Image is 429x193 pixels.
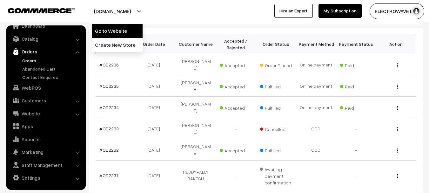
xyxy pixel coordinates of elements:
img: Menu [397,63,398,67]
th: Action [376,34,416,54]
a: Settings [8,172,84,183]
a: Reports [8,134,84,145]
td: - [216,161,256,190]
td: [DATE] [136,97,176,118]
img: Menu [397,106,398,110]
a: Hire an Expert [274,4,313,18]
a: Catalog [8,33,84,45]
a: Abandoned Cart [21,65,84,72]
td: - [336,118,376,139]
img: COMMMERCE [8,8,75,13]
span: Paid [340,60,372,69]
a: Go to Website [92,24,143,38]
button: [DOMAIN_NAME] [72,3,153,19]
td: [DATE] [136,161,176,190]
a: #OD2234 [99,105,119,110]
a: #OD2233 [99,126,119,131]
img: Menu [397,174,398,178]
span: Fulfilled [260,82,292,90]
th: Customer Name [176,34,216,54]
a: Orders [8,46,84,57]
th: Accepted / Rejected [216,34,256,54]
td: [DATE] [136,118,176,139]
button: ELECTROWAVE DE… [370,3,424,19]
a: Create New Store [92,38,143,52]
span: Paid [340,82,372,90]
th: Order Date [136,34,176,54]
td: Online payment [296,75,336,97]
a: Dashboard [8,20,84,31]
td: [PERSON_NAME] [176,97,216,118]
td: - [216,118,256,139]
span: Cancelled [260,124,292,133]
td: [DATE] [136,54,176,75]
a: WebPOS [8,82,84,93]
a: COMMMERCE [8,6,64,14]
td: - [336,161,376,190]
a: #OD2231 [99,173,118,178]
img: Menu [397,85,398,89]
a: #OD2235 [99,83,119,89]
span: Order Placed [260,60,292,69]
a: Contact Enquires [21,74,84,80]
a: Staff Management [8,159,84,171]
td: [PERSON_NAME] [176,75,216,97]
span: Fulfilled [260,146,292,154]
td: [DATE] [136,75,176,97]
a: Website [8,108,84,119]
span: Accepted [220,103,251,111]
td: - [336,139,376,161]
td: [DATE] [136,139,176,161]
a: Apps [8,121,84,132]
span: Accepted [220,146,251,154]
span: Fulfilled [260,103,292,111]
th: Payment Method [296,34,336,54]
td: Online payment [296,54,336,75]
img: Menu [397,127,398,131]
img: user [412,6,421,16]
a: Marketing [8,146,84,158]
span: Awaiting payment confirmation [260,164,292,186]
td: [PERSON_NAME] [176,118,216,139]
th: Payment Status [336,34,376,54]
img: Menu [397,148,398,153]
a: Customers [8,95,84,106]
th: Order Status [256,34,296,54]
td: REDDYPALLY RAKESH [176,161,216,190]
a: Orders [21,57,84,64]
span: Paid [340,103,372,111]
a: #OD2232 [99,147,119,153]
td: [PERSON_NAME] [176,139,216,161]
a: #OD2236 [99,62,119,67]
td: COD [296,118,336,139]
td: COD [296,139,336,161]
span: Accepted [220,60,251,69]
td: Online payment [296,97,336,118]
td: [PERSON_NAME] [176,54,216,75]
a: My Subscription [318,4,362,18]
span: Accepted [220,82,251,90]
